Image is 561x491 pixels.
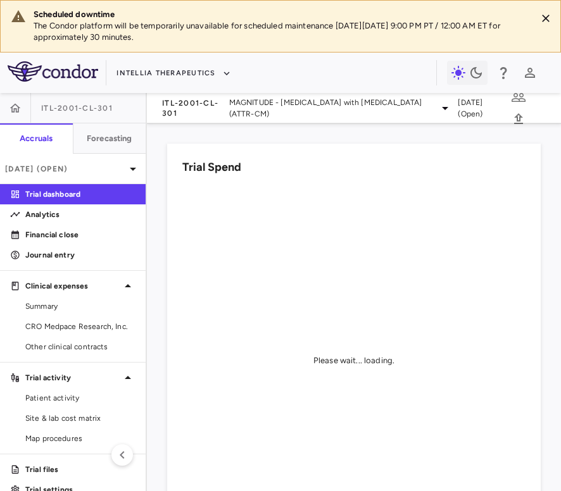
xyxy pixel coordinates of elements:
span: CRO Medpace Research, Inc. [25,321,136,332]
h6: Trial Spend [182,159,241,176]
p: Trial files [25,464,136,475]
h6: Forecasting [87,133,132,144]
p: The Condor platform will be temporarily unavailable for scheduled maintenance [DATE][DATE] 9:00 P... [34,20,526,43]
span: Site & lab cost matrix [25,413,136,424]
span: Summary [25,301,136,312]
span: ITL-2001-CL-301 [41,103,113,113]
div: Scheduled downtime [34,9,526,20]
span: [DATE] (Open) [458,97,503,120]
button: Intellia Therapeutics [117,63,230,84]
p: Analytics [25,209,136,220]
span: ITL-2001-CL-301 [162,98,224,118]
span: Map procedures [25,433,136,444]
p: Trial activity [25,372,120,383]
p: Financial close [25,229,136,240]
p: Clinical expenses [25,280,120,292]
span: Other clinical contracts [25,341,136,352]
span: MAGNITUDE - [MEDICAL_DATA] with [MEDICAL_DATA] (ATTR-CM) [229,97,433,120]
p: Journal entry [25,249,136,261]
h6: Accruals [20,133,53,144]
span: Patient activity [25,392,136,404]
div: Please wait... loading. [313,355,394,366]
img: logo-full-SnFGN8VE.png [8,61,98,82]
button: Close [536,9,555,28]
p: Trial dashboard [25,189,136,200]
p: [DATE] (Open) [5,163,125,175]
